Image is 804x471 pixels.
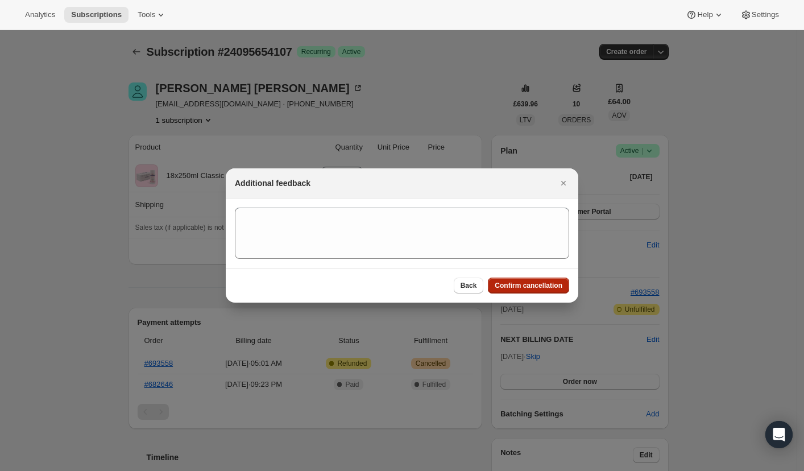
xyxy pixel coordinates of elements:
[71,10,122,19] span: Subscriptions
[64,7,129,23] button: Subscriptions
[454,278,484,294] button: Back
[556,175,571,191] button: Close
[752,10,779,19] span: Settings
[765,421,793,448] div: Open Intercom Messenger
[488,278,569,294] button: Confirm cancellation
[25,10,55,19] span: Analytics
[495,281,562,290] span: Confirm cancellation
[679,7,731,23] button: Help
[138,10,155,19] span: Tools
[235,177,310,189] h2: Additional feedback
[18,7,62,23] button: Analytics
[461,281,477,290] span: Back
[733,7,786,23] button: Settings
[697,10,712,19] span: Help
[131,7,173,23] button: Tools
